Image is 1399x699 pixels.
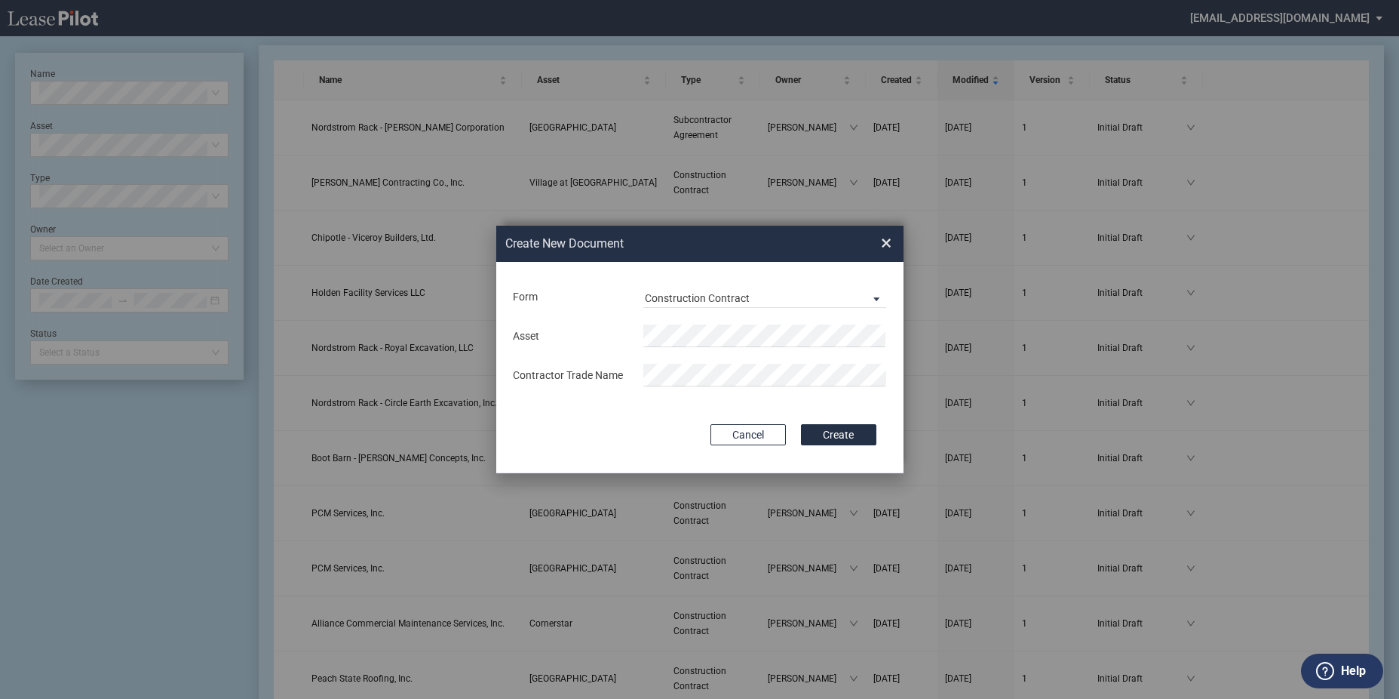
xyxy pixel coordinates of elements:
[505,236,827,252] h2: Create New Document
[801,424,876,445] button: Create
[504,290,634,305] div: Form
[643,364,887,386] input: Contractor Trade Name
[504,329,634,344] div: Asset
[643,285,887,308] md-select: Lease Form: Construction Contract
[881,231,891,255] span: ×
[1341,661,1366,681] label: Help
[645,292,750,304] div: Construction Contract
[710,424,786,445] button: Cancel
[496,226,904,474] md-dialog: Create New ...
[504,368,634,383] div: Contractor Trade Name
